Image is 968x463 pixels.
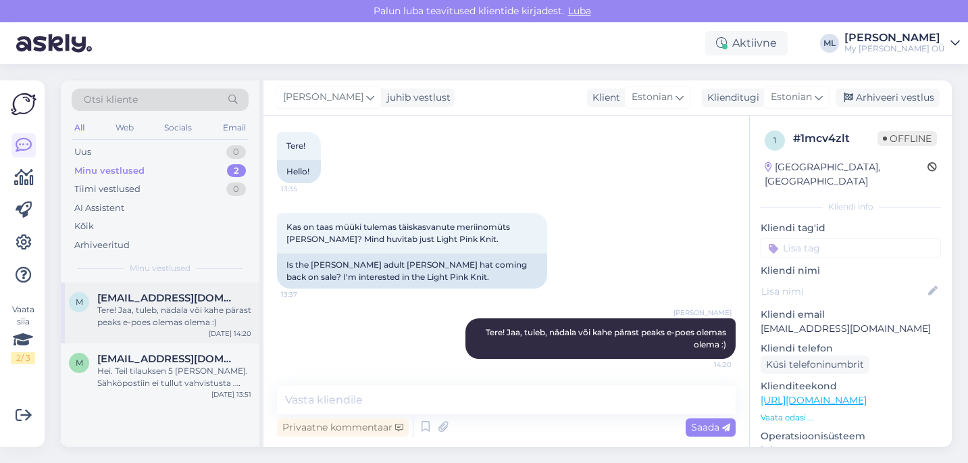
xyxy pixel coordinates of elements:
div: 2 / 3 [11,352,35,364]
span: m [76,297,83,307]
span: Kas on taas müüki tulemas täiskasvanute meriinomüts [PERSON_NAME]? Mind huvitab just Light Pink K... [286,222,512,244]
span: m [76,358,83,368]
div: Tiimi vestlused [74,182,141,196]
img: Askly Logo [11,91,36,117]
div: # 1mcv4zlt [793,130,877,147]
a: [PERSON_NAME]My [PERSON_NAME] OÜ [844,32,960,54]
span: Estonian [771,90,812,105]
p: Klienditeekond [761,379,941,393]
p: Kliendi tag'id [761,221,941,235]
span: Saada [691,421,730,433]
span: Estonian [632,90,673,105]
p: Kliendi nimi [761,264,941,278]
span: 13:37 [281,289,332,299]
div: All [72,119,87,137]
div: [GEOGRAPHIC_DATA], [GEOGRAPHIC_DATA] [765,160,927,189]
p: Vaata edasi ... [761,412,941,424]
div: ML [820,34,839,53]
div: Uus [74,145,91,159]
div: Web [113,119,136,137]
p: iPhone OS 18.6.2 [761,443,941,458]
div: [DATE] 14:20 [209,328,251,339]
span: 1 [773,135,776,145]
span: Tere! Jaa, tuleb, nädala või kahe pärast peaks e-poes olemas olema :) [486,327,728,349]
span: Minu vestlused [130,262,190,274]
div: Klient [587,91,620,105]
p: [EMAIL_ADDRESS][DOMAIN_NAME] [761,322,941,336]
div: Arhiveeri vestlus [836,89,940,107]
div: 0 [226,145,246,159]
input: Lisa nimi [761,284,925,299]
div: [DATE] 13:51 [211,389,251,399]
span: meltskatrin@gmail.com [97,292,238,304]
div: juhib vestlust [382,91,451,105]
span: Tere! [286,141,305,151]
span: [PERSON_NAME] [283,90,363,105]
div: Kliendi info [761,201,941,213]
div: Is the [PERSON_NAME] adult [PERSON_NAME] hat coming back on sale? I'm interested in the Light Pin... [277,253,547,289]
div: Socials [161,119,195,137]
p: Kliendi telefon [761,341,941,356]
span: 14:20 [681,360,732,370]
span: 13:35 [281,184,332,194]
div: Hei. Teil tilauksen 5 [PERSON_NAME]. Sähköpostiin ei tullut vahvistusta .[PERSON_NAME] vaan point... [97,365,251,389]
div: AI Assistent [74,201,124,215]
div: Email [220,119,249,137]
div: 2 [227,164,246,178]
p: Kliendi email [761,308,941,322]
div: Arhiveeritud [74,239,130,252]
div: Klienditugi [702,91,759,105]
div: 0 [226,182,246,196]
div: Tere! Jaa, tuleb, nädala või kahe pärast peaks e-poes olemas olema :) [97,304,251,328]
div: Küsi telefoninumbrit [761,356,869,374]
div: [PERSON_NAME] [844,32,945,43]
div: My [PERSON_NAME] OÜ [844,43,945,54]
span: Otsi kliente [84,93,138,107]
div: Hello! [277,160,321,183]
p: Operatsioonisüsteem [761,429,941,443]
div: Kõik [74,220,94,233]
input: Lisa tag [761,238,941,258]
div: Vaata siia [11,303,35,364]
div: Minu vestlused [74,164,145,178]
div: Privaatne kommentaar [277,418,409,437]
span: Luba [564,5,595,17]
div: Aktiivne [705,31,788,55]
span: merleloosalu@gmail.com [97,353,238,365]
span: [PERSON_NAME] [673,308,732,318]
span: Offline [877,131,937,146]
a: [URL][DOMAIN_NAME] [761,394,867,406]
